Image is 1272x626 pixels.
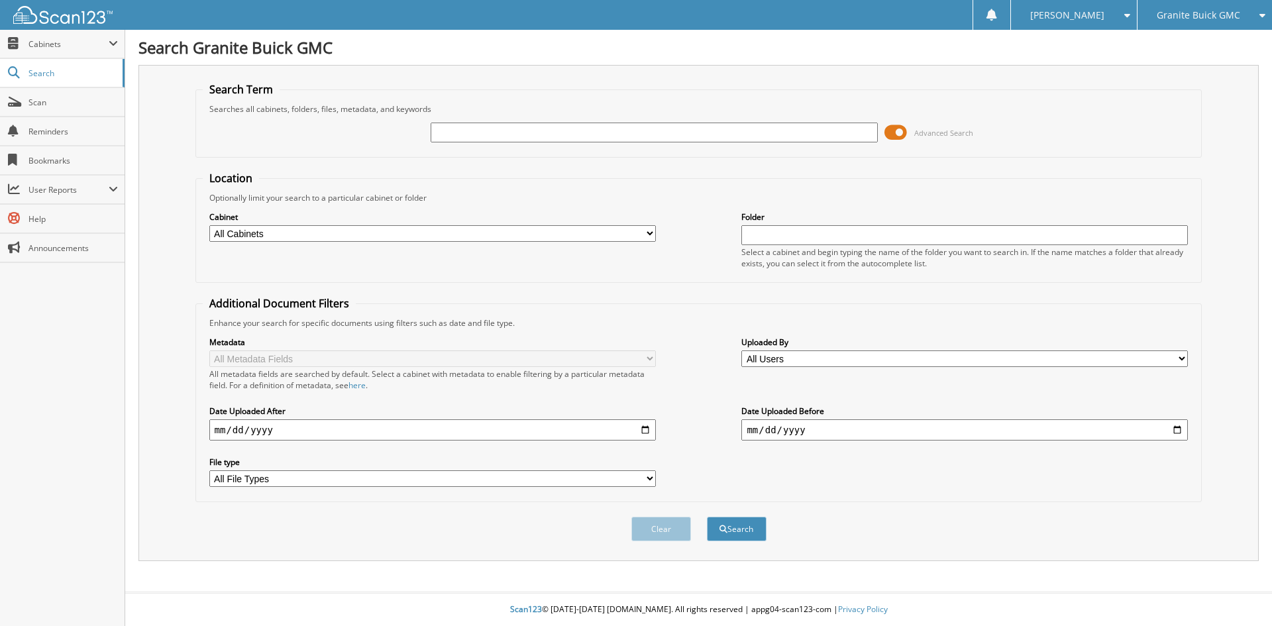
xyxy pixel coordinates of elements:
input: start [209,419,656,441]
span: Reminders [28,126,118,137]
div: Optionally limit your search to a particular cabinet or folder [203,192,1195,203]
button: Search [707,517,767,541]
label: File type [209,456,656,468]
span: [PERSON_NAME] [1030,11,1104,19]
img: scan123-logo-white.svg [13,6,113,24]
label: Date Uploaded After [209,405,656,417]
label: Cabinet [209,211,656,223]
div: All metadata fields are searched by default. Select a cabinet with metadata to enable filtering b... [209,368,656,391]
span: Cabinets [28,38,109,50]
legend: Location [203,171,259,185]
label: Folder [741,211,1188,223]
div: Select a cabinet and begin typing the name of the folder you want to search in. If the name match... [741,246,1188,269]
span: Scan123 [510,603,542,615]
div: Searches all cabinets, folders, files, metadata, and keywords [203,103,1195,115]
span: Bookmarks [28,155,118,166]
span: Announcements [28,242,118,254]
a: Privacy Policy [838,603,888,615]
button: Clear [631,517,691,541]
legend: Additional Document Filters [203,296,356,311]
legend: Search Term [203,82,280,97]
label: Metadata [209,337,656,348]
a: here [348,380,366,391]
span: Search [28,68,116,79]
input: end [741,419,1188,441]
span: Granite Buick GMC [1157,11,1240,19]
span: Scan [28,97,118,108]
h1: Search Granite Buick GMC [138,36,1259,58]
span: User Reports [28,184,109,195]
label: Uploaded By [741,337,1188,348]
div: © [DATE]-[DATE] [DOMAIN_NAME]. All rights reserved | appg04-scan123-com | [125,594,1272,626]
span: Help [28,213,118,225]
span: Advanced Search [914,128,973,138]
label: Date Uploaded Before [741,405,1188,417]
div: Enhance your search for specific documents using filters such as date and file type. [203,317,1195,329]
